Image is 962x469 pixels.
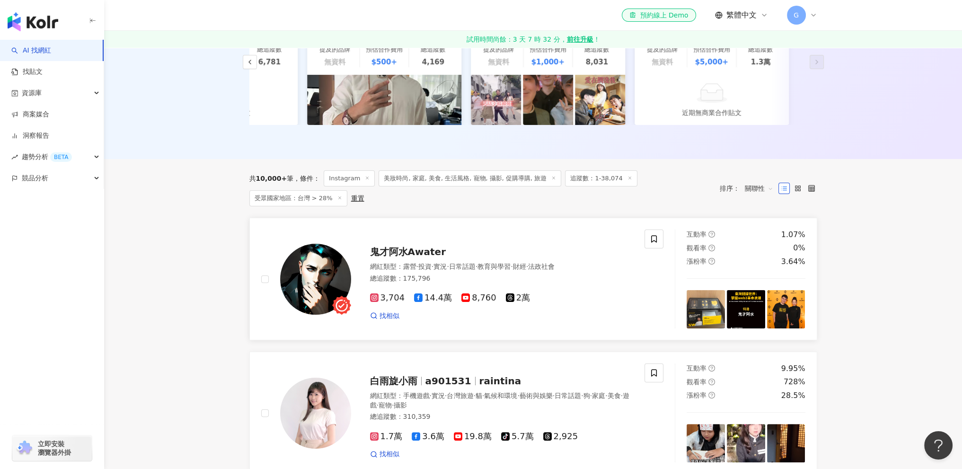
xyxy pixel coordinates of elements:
[432,263,433,270] span: ·
[767,290,805,328] img: post-image
[471,75,521,125] img: post-image
[585,57,608,67] div: 8,031
[526,263,528,270] span: ·
[370,262,634,272] div: 網紅類型 ：
[104,31,962,48] a: 試用時間尚餘：3 天 7 時 32 分，前往升級！
[15,441,34,456] img: chrome extension
[370,391,634,410] div: 網紅類型 ：
[647,45,678,54] div: 提及的品牌
[370,311,399,321] a: 找相似
[445,392,447,399] span: ·
[379,170,561,186] span: 美妝時尚, 家庭, 美食, 生活風格, 寵物, 攝影, 促購導購, 旅遊
[370,293,405,303] span: 3,704
[449,263,476,270] span: 日常話題
[22,168,48,189] span: 競品分析
[555,392,581,399] span: 日常話題
[687,257,706,265] span: 漲粉率
[403,392,430,399] span: 手機遊戲
[745,181,773,196] span: 關聯性
[523,75,573,125] img: post-image
[531,57,564,67] div: $1,000+
[520,392,553,399] span: 藝術與娛樂
[293,175,320,182] span: 條件 ：
[581,392,583,399] span: ·
[652,57,673,67] div: 無資料
[8,12,58,31] img: logo
[307,75,461,125] img: post-image
[784,377,805,387] div: 728%
[708,245,715,251] span: question-circle
[379,401,392,409] span: 寵物
[511,263,512,270] span: ·
[366,45,403,54] div: 預估合作費用
[447,263,449,270] span: ·
[249,190,347,206] span: 受眾國家地區：台灣 > 28%
[257,45,282,54] div: 總追蹤數
[477,263,511,270] span: 教育與學習
[11,110,49,119] a: 商案媒合
[629,10,688,20] div: 預約線上 Demo
[726,10,757,20] span: 繁體中文
[422,57,444,67] div: 4,169
[592,392,605,399] span: 家庭
[687,290,725,328] img: post-image
[12,435,92,461] a: chrome extension立即安裝 瀏覽器外掛
[605,392,607,399] span: ·
[708,379,715,385] span: question-circle
[682,107,741,118] div: 近期無商業合作貼文
[370,412,634,422] div: 總追蹤數 ： 310,359
[687,424,725,462] img: post-image
[370,246,446,257] span: 鬼才阿水Awater
[781,390,805,401] div: 28.5%
[793,243,805,253] div: 0%
[513,263,526,270] span: 財經
[454,432,492,442] span: 19.8萬
[370,274,634,283] div: 總追蹤數 ： 175,796
[371,57,397,67] div: $500+
[280,244,351,315] img: KOL Avatar
[416,263,418,270] span: ·
[380,311,399,321] span: 找相似
[484,392,517,399] span: 氣候和環境
[11,154,18,160] span: rise
[22,146,72,168] span: 趨勢分析
[11,46,51,55] a: searchAI 找網紅
[575,75,625,125] img: post-image
[324,57,345,67] div: 無資料
[432,392,445,399] span: 實況
[708,392,715,398] span: question-circle
[403,263,416,270] span: 露營
[767,424,805,462] img: post-image
[258,57,280,67] div: 6,781
[425,375,471,387] span: a901531
[394,401,407,409] span: 攝影
[530,45,566,54] div: 預估合作費用
[421,45,445,54] div: 總追蹤數
[708,231,715,238] span: question-circle
[473,392,475,399] span: ·
[370,375,417,387] span: 白雨旋小雨
[447,392,473,399] span: 台灣旅遊
[351,195,364,202] div: 重置
[319,45,350,54] div: 提及的品牌
[781,230,805,240] div: 1.07%
[924,431,953,460] iframe: Help Scout Beacon - Open
[476,263,477,270] span: ·
[583,392,590,399] span: 狗
[750,57,770,67] div: 1.3萬
[50,152,72,162] div: BETA
[781,257,805,267] div: 3.64%
[720,181,778,196] div: 排序：
[476,392,482,399] span: 貓
[517,392,519,399] span: ·
[370,392,630,409] span: 遊戲
[748,45,773,54] div: 總追蹤數
[584,45,609,54] div: 總追蹤數
[687,244,706,252] span: 觀看率
[708,258,715,265] span: question-circle
[22,82,42,104] span: 資源庫
[324,170,375,186] span: Instagram
[483,45,514,54] div: 提及的品牌
[377,401,379,409] span: ·
[708,365,715,372] span: question-circle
